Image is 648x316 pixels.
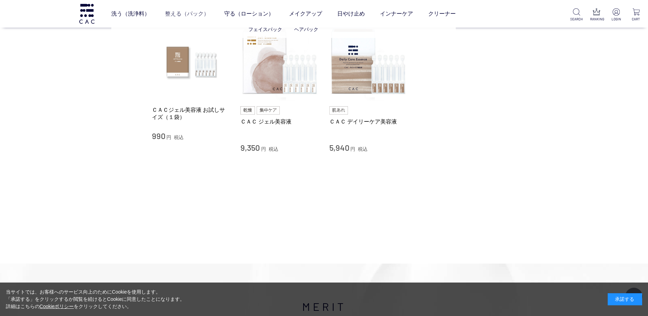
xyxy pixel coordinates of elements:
[257,106,280,115] img: 集中ケア
[608,293,642,305] div: 承諾する
[6,288,185,310] div: 当サイトでは、お客様へのサービス向上のためにCookieを使用します。 「承諾する」をクリックするか閲覧を続けるとCookieに同意したことになります。 詳細はこちらの をクリックしてください。
[428,4,456,23] a: クリーナー
[610,17,623,22] p: LOGIN
[240,142,260,152] span: 9,350
[329,118,408,125] a: ＣＡＣ デイリーケア美容液
[240,22,319,101] img: ＣＡＣ ジェル美容液
[590,17,603,22] p: RANKING
[240,106,255,115] img: 乾燥
[570,17,583,22] p: SEARCH
[248,27,282,32] a: フェイスパック
[165,4,209,23] a: 整える（パック）
[152,22,230,101] img: ＣＡＣジェル美容液 お試しサイズ（１袋）
[261,146,266,152] span: 円
[224,4,274,23] a: 守る（ローション）
[240,118,319,125] a: ＣＡＣ ジェル美容液
[337,4,365,23] a: 日やけ止め
[166,135,171,140] span: 円
[358,146,368,152] span: 税込
[111,4,150,23] a: 洗う（洗浄料）
[152,106,230,121] a: ＣＡＣジェル美容液 お試しサイズ（１袋）
[40,304,74,309] a: Cookieポリシー
[350,146,355,152] span: 円
[590,8,603,22] a: RANKING
[329,106,348,115] img: 肌あれ
[570,8,583,22] a: SEARCH
[78,4,95,23] img: logo
[610,8,623,22] a: LOGIN
[294,27,318,32] a: ヘアパック
[630,17,642,22] p: CART
[380,4,413,23] a: インナーケア
[269,146,278,152] span: 税込
[174,135,184,140] span: 税込
[289,4,322,23] a: メイクアップ
[630,8,642,22] a: CART
[329,22,408,101] img: ＣＡＣ デイリーケア美容液
[329,142,349,152] span: 5,940
[152,131,165,141] span: 990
